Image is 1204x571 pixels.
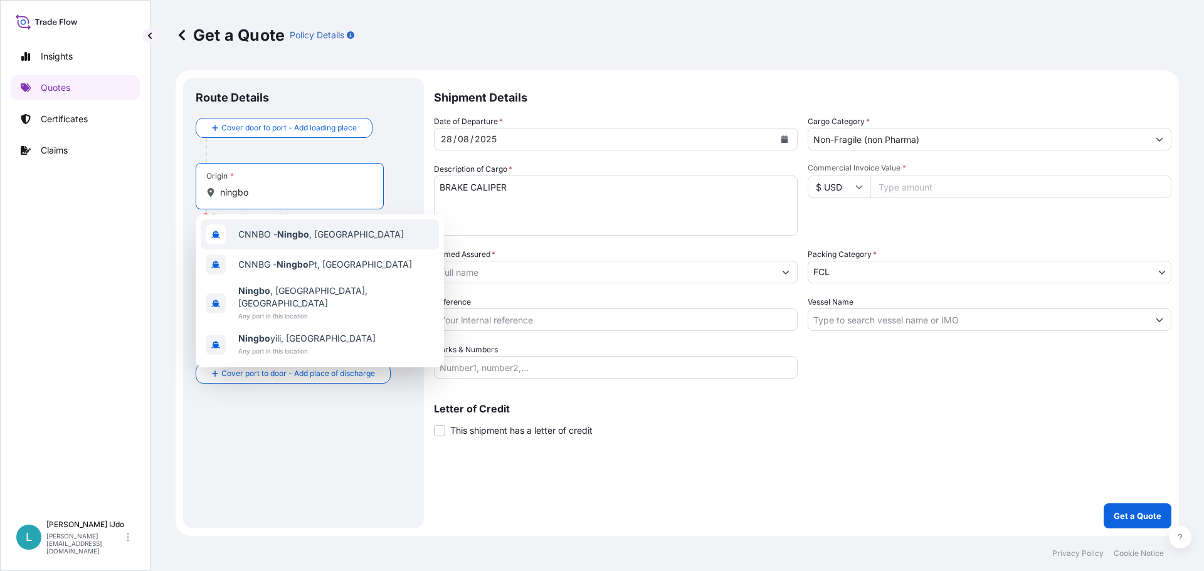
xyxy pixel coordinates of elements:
span: , [GEOGRAPHIC_DATA], [GEOGRAPHIC_DATA] [238,285,434,310]
p: Shipment Details [434,78,1171,115]
span: CNNBG - Pt, [GEOGRAPHIC_DATA] [238,258,412,271]
span: Cover door to port - Add loading place [221,122,357,134]
button: Show suggestions [1148,128,1171,150]
p: Get a Quote [1114,510,1161,522]
span: Date of Departure [434,115,503,128]
span: yili, [GEOGRAPHIC_DATA] [238,332,376,345]
button: Show suggestions [1148,308,1171,331]
label: Marks & Numbers [434,343,498,356]
p: Insights [41,50,73,63]
b: Ningbo [238,333,270,343]
label: Reference [434,296,471,308]
div: Origin [206,171,234,181]
span: Commercial Invoice Value [808,163,1171,173]
p: Get a Quote [176,25,285,45]
p: Cookie Notice [1114,548,1164,558]
div: Please select an origin [202,211,292,223]
div: month, [457,132,470,147]
input: Number1, number2,... [434,356,798,379]
label: Named Assured [434,248,495,261]
label: Vessel Name [808,296,853,308]
input: Origin [220,186,368,199]
span: Packing Category [808,248,877,261]
input: Select a commodity type [808,128,1148,150]
div: / [470,132,473,147]
span: Any port in this location [238,345,376,357]
span: CNNBO - , [GEOGRAPHIC_DATA] [238,228,404,241]
p: [PERSON_NAME] IJdo [46,520,124,530]
button: Show suggestions [774,261,797,283]
b: Ningbo [277,229,309,239]
span: FCL [813,266,830,278]
p: Quotes [41,81,70,94]
p: Privacy Policy [1052,548,1104,558]
span: L [26,531,32,543]
p: Letter of Credit [434,404,1171,414]
input: Full name [435,261,774,283]
span: Any port in this location [238,310,434,322]
button: Calendar [774,129,795,149]
p: Route Details [196,90,269,105]
label: Description of Cargo [434,163,512,175]
b: Ningbo [238,285,270,296]
input: Type to search vessel name or IMO [808,308,1148,331]
div: year, [473,132,498,147]
p: Certificates [41,113,88,125]
span: Cover port to door - Add place of discharge [221,367,375,380]
input: Your internal reference [434,308,798,331]
span: This shipment has a letter of credit [450,424,593,437]
div: day, [440,132,453,147]
div: Show suggestions [196,214,444,367]
label: Cargo Category [808,115,870,128]
p: [PERSON_NAME][EMAIL_ADDRESS][DOMAIN_NAME] [46,532,124,555]
p: Claims [41,144,68,157]
b: Ningbo [277,259,309,270]
p: Policy Details [290,29,344,41]
div: / [453,132,457,147]
input: Type amount [870,175,1171,198]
